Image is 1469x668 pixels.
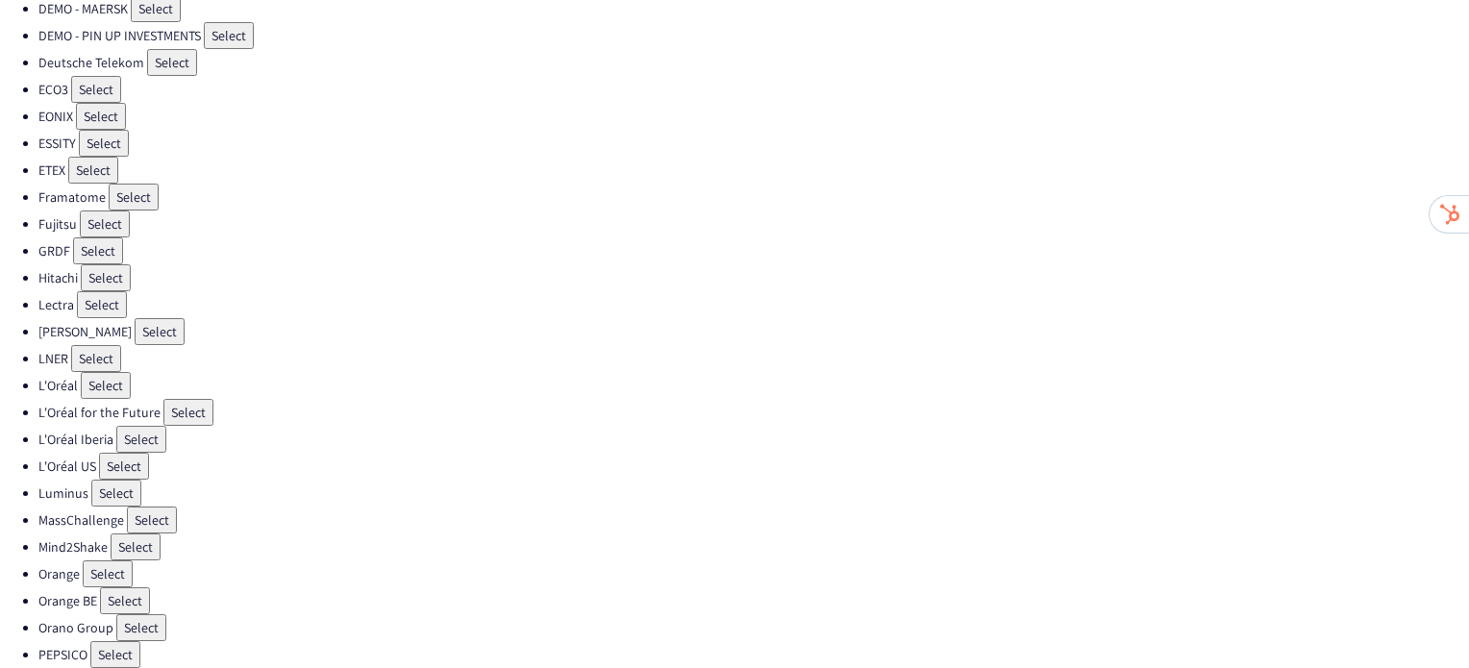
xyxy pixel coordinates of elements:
[163,399,213,426] button: Select
[38,480,1469,507] li: Luminus
[38,533,1469,560] li: Mind2Shake
[76,103,126,130] button: Select
[38,318,1469,345] li: [PERSON_NAME]
[38,641,1469,668] li: PEPSICO
[116,614,166,641] button: Select
[73,237,123,264] button: Select
[38,49,1469,76] li: Deutsche Telekom
[81,372,131,399] button: Select
[38,372,1469,399] li: L'Oréal
[38,587,1469,614] li: Orange BE
[38,560,1469,587] li: Orange
[81,264,131,291] button: Select
[79,130,129,157] button: Select
[90,641,140,668] button: Select
[38,237,1469,264] li: GRDF
[109,184,159,210] button: Select
[77,291,127,318] button: Select
[38,264,1469,291] li: Hitachi
[38,399,1469,426] li: L'Oréal for the Future
[100,587,150,614] button: Select
[38,507,1469,533] li: MassChallenge
[38,76,1469,103] li: ECO3
[38,453,1469,480] li: L'Oréal US
[127,507,177,533] button: Select
[38,345,1469,372] li: LNER
[38,614,1469,641] li: Orano Group
[147,49,197,76] button: Select
[38,184,1469,210] li: Framatome
[204,22,254,49] button: Select
[71,345,121,372] button: Select
[38,22,1469,49] li: DEMO - PIN UP INVESTMENTS
[38,157,1469,184] li: ETEX
[99,453,149,480] button: Select
[135,318,185,345] button: Select
[83,560,133,587] button: Select
[1373,576,1469,668] iframe: Chat Widget
[71,76,121,103] button: Select
[38,210,1469,237] li: Fujitsu
[38,130,1469,157] li: ESSITY
[38,103,1469,130] li: EONIX
[116,426,166,453] button: Select
[68,157,118,184] button: Select
[38,291,1469,318] li: Lectra
[38,426,1469,453] li: L'Oréal Iberia
[80,210,130,237] button: Select
[91,480,141,507] button: Select
[111,533,161,560] button: Select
